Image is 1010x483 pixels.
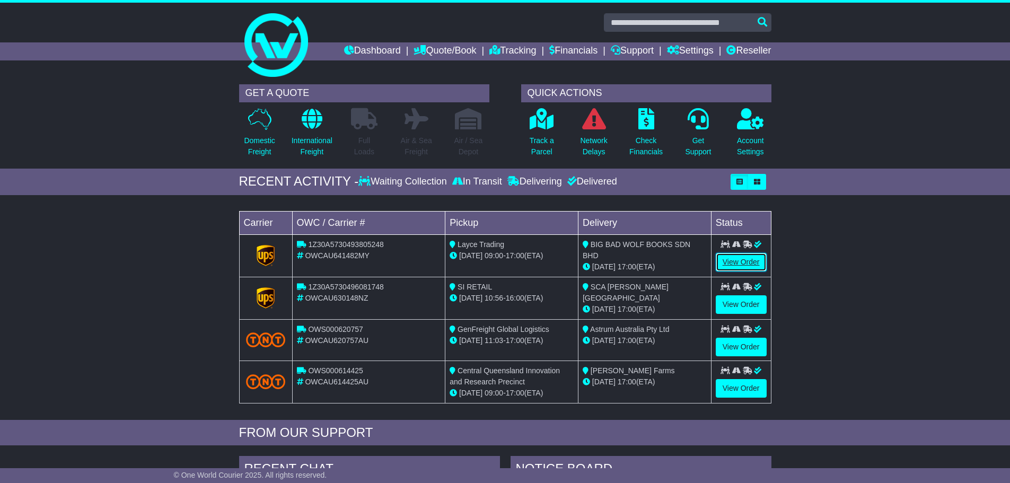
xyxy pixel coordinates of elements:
[506,389,524,397] span: 17:00
[583,283,669,302] span: SCA [PERSON_NAME] [GEOGRAPHIC_DATA]
[521,84,771,102] div: QUICK ACTIONS
[450,293,574,304] div: - (ETA)
[549,42,598,60] a: Financials
[583,261,707,273] div: (ETA)
[506,294,524,302] span: 16:00
[291,108,333,163] a: InternationalFreight
[458,283,492,291] span: SI RETAIL
[459,336,482,345] span: [DATE]
[667,42,714,60] a: Settings
[506,251,524,260] span: 17:00
[583,335,707,346] div: (ETA)
[450,250,574,261] div: - (ETA)
[450,366,560,386] span: Central Queensland Innovation and Research Precinct
[737,135,764,157] p: Account Settings
[458,240,504,249] span: Layce Trading
[618,305,636,313] span: 17:00
[583,376,707,388] div: (ETA)
[592,305,616,313] span: [DATE]
[611,42,654,60] a: Support
[308,283,383,291] span: 1Z30A5730496081748
[244,135,275,157] p: Domestic Freight
[246,374,286,389] img: TNT_Domestic.png
[726,42,771,60] a: Reseller
[716,379,767,398] a: View Order
[591,366,675,375] span: [PERSON_NAME] Farms
[292,135,332,157] p: International Freight
[485,389,503,397] span: 09:00
[243,108,275,163] a: DomesticFreight
[257,245,275,266] img: GetCarrierServiceLogo
[590,325,669,333] span: Astrum Australia Pty Ltd
[505,176,565,188] div: Delivering
[305,377,368,386] span: OWCAU614425AU
[458,325,549,333] span: GenFreight Global Logistics
[454,135,483,157] p: Air / Sea Depot
[485,336,503,345] span: 11:03
[530,135,554,157] p: Track a Parcel
[308,325,363,333] span: OWS000620757
[579,108,608,163] a: NetworkDelays
[565,176,617,188] div: Delivered
[583,304,707,315] div: (ETA)
[711,211,771,234] td: Status
[629,135,663,157] p: Check Financials
[459,251,482,260] span: [DATE]
[239,211,292,234] td: Carrier
[459,294,482,302] span: [DATE]
[239,84,489,102] div: GET A QUOTE
[305,251,369,260] span: OWCAU641482MY
[239,425,771,441] div: FROM OUR SUPPORT
[618,377,636,386] span: 17:00
[239,174,359,189] div: RECENT ACTIVITY -
[684,108,712,163] a: GetSupport
[716,253,767,271] a: View Order
[351,135,377,157] p: Full Loads
[450,388,574,399] div: - (ETA)
[583,240,690,260] span: BIG BAD WOLF BOOKS SDN BHD
[344,42,401,60] a: Dashboard
[450,335,574,346] div: - (ETA)
[529,108,555,163] a: Track aParcel
[485,251,503,260] span: 09:00
[445,211,578,234] td: Pickup
[459,389,482,397] span: [DATE]
[716,338,767,356] a: View Order
[629,108,663,163] a: CheckFinancials
[592,377,616,386] span: [DATE]
[401,135,432,157] p: Air & Sea Freight
[305,294,368,302] span: OWCAU630148NZ
[246,332,286,347] img: TNT_Domestic.png
[506,336,524,345] span: 17:00
[358,176,449,188] div: Waiting Collection
[414,42,476,60] a: Quote/Book
[485,294,503,302] span: 10:56
[618,336,636,345] span: 17:00
[292,211,445,234] td: OWC / Carrier #
[308,366,363,375] span: OWS000614425
[685,135,711,157] p: Get Support
[174,471,327,479] span: © One World Courier 2025. All rights reserved.
[592,336,616,345] span: [DATE]
[489,42,536,60] a: Tracking
[308,240,383,249] span: 1Z30A5730493805248
[592,262,616,271] span: [DATE]
[580,135,607,157] p: Network Delays
[736,108,765,163] a: AccountSettings
[305,336,368,345] span: OWCAU620757AU
[450,176,505,188] div: In Transit
[578,211,711,234] td: Delivery
[716,295,767,314] a: View Order
[618,262,636,271] span: 17:00
[257,287,275,309] img: GetCarrierServiceLogo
